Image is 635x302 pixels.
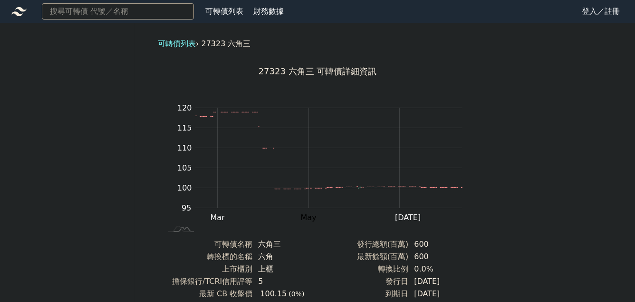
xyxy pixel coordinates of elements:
tspan: 95 [182,203,191,212]
tspan: May [301,213,317,222]
td: [DATE] [408,288,473,300]
input: 搜尋可轉債 代號／名稱 [42,3,194,20]
div: 100.15 [258,288,289,300]
tspan: 105 [177,163,192,172]
li: 27323 六角三 [202,38,251,50]
g: Chart [173,103,477,222]
span: (0%) [289,290,304,298]
li: › [158,38,199,50]
a: 登入／註冊 [574,4,627,19]
td: 上櫃 [252,263,317,275]
td: 六角三 [252,238,317,251]
tspan: Mar [211,213,225,222]
td: 0.0% [408,263,473,275]
td: 600 [408,238,473,251]
td: 可轉債名稱 [162,238,252,251]
td: 最新餘額(百萬) [317,251,408,263]
td: 最新 CB 收盤價 [162,288,252,300]
td: 發行日 [317,275,408,288]
td: 到期日 [317,288,408,300]
a: 可轉債列表 [158,39,196,48]
td: [DATE] [408,275,473,288]
a: 財務數據 [253,7,284,16]
a: 可轉債列表 [205,7,243,16]
td: 發行總額(百萬) [317,238,408,251]
td: 六角 [252,251,317,263]
tspan: 110 [177,143,192,152]
tspan: [DATE] [395,213,421,222]
td: 轉換比例 [317,263,408,275]
td: 600 [408,251,473,263]
td: 上市櫃別 [162,263,252,275]
h1: 27323 六角三 可轉債詳細資訊 [150,65,485,78]
td: 5 [252,275,317,288]
td: 轉換標的名稱 [162,251,252,263]
tspan: 120 [177,103,192,112]
tspan: 115 [177,123,192,132]
tspan: 100 [177,183,192,192]
td: 擔保銀行/TCRI信用評等 [162,275,252,288]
